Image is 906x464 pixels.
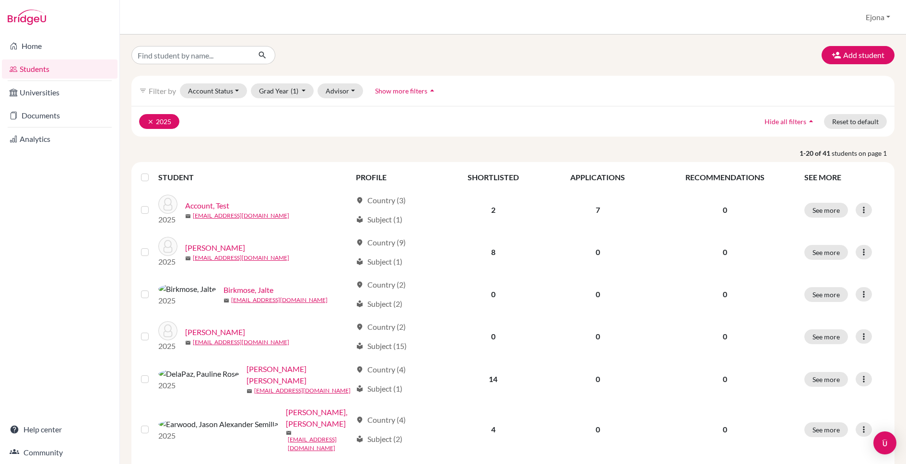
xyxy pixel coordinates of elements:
[756,114,824,129] button: Hide all filtersarrow_drop_up
[247,388,252,394] span: mail
[356,416,364,424] span: location_on
[158,418,278,430] img: Earwood, Jason Alexander Semilla
[356,197,364,204] span: location_on
[356,321,406,333] div: Country (2)
[2,36,118,56] a: Home
[804,329,848,344] button: See more
[158,321,177,340] img: Boott, Joseph
[131,46,250,64] input: Find student by name...
[180,83,247,98] button: Account Status
[442,166,544,189] th: SHORTLISTED
[147,118,154,125] i: clear
[2,443,118,462] a: Community
[442,189,544,231] td: 2
[158,430,278,441] p: 2025
[356,281,364,289] span: location_on
[185,340,191,346] span: mail
[356,342,364,350] span: local_library
[2,59,118,79] a: Students
[356,323,364,331] span: location_on
[158,237,177,256] img: Arora, Vayun
[8,10,46,25] img: Bridge-U
[286,430,292,436] span: mail
[251,83,314,98] button: Grad Year(1)
[356,195,406,206] div: Country (3)
[651,166,799,189] th: RECOMMENDATIONS
[254,386,351,395] a: [EMAIL_ADDRESS][DOMAIN_NAME]
[193,338,289,347] a: [EMAIL_ADDRESS][DOMAIN_NAME]
[544,166,652,189] th: APPLICATIONS
[193,211,289,220] a: [EMAIL_ADDRESS][DOMAIN_NAME]
[356,340,407,352] div: Subject (15)
[193,254,289,262] a: [EMAIL_ADDRESS][DOMAIN_NAME]
[442,358,544,401] td: 14
[139,114,179,129] button: clear2025
[873,431,896,454] div: Open Intercom Messenger
[356,258,364,266] span: local_library
[804,422,848,437] button: See more
[356,237,406,248] div: Country (9)
[442,273,544,315] td: 0
[288,435,352,452] a: [EMAIL_ADDRESS][DOMAIN_NAME]
[356,366,364,373] span: location_on
[800,148,832,158] strong: 1-20 of 41
[544,231,652,273] td: 0
[806,116,816,126] i: arrow_drop_up
[158,380,239,391] p: 2025
[139,87,147,94] i: filter_list
[350,166,442,189] th: PROFILE
[657,246,793,258] p: 0
[804,245,848,260] button: See more
[318,83,363,98] button: Advisor
[356,239,364,246] span: location_on
[158,195,177,214] img: Account, Test
[356,435,364,443] span: local_library
[442,401,544,458] td: 4
[442,231,544,273] td: 8
[185,200,229,211] a: Account, Test
[657,289,793,300] p: 0
[158,214,177,225] p: 2025
[824,114,887,129] button: Reset to default
[804,287,848,302] button: See more
[185,326,245,338] a: [PERSON_NAME]
[804,372,848,387] button: See more
[657,424,793,435] p: 0
[356,433,402,445] div: Subject (2)
[657,331,793,342] p: 0
[861,8,894,26] button: Ejona
[375,87,427,95] span: Show more filters
[2,83,118,102] a: Universities
[544,189,652,231] td: 7
[765,117,806,126] span: Hide all filters
[356,298,402,310] div: Subject (2)
[544,273,652,315] td: 0
[832,148,894,158] span: students on page 1
[822,46,894,64] button: Add student
[231,296,328,304] a: [EMAIL_ADDRESS][DOMAIN_NAME]
[442,315,544,358] td: 0
[356,414,406,426] div: Country (4)
[356,364,406,375] div: Country (4)
[544,401,652,458] td: 0
[2,420,118,439] a: Help center
[158,340,177,352] p: 2025
[356,279,406,290] div: Country (2)
[657,373,793,385] p: 0
[247,363,352,386] a: [PERSON_NAME] [PERSON_NAME]
[291,87,298,95] span: (1)
[2,129,118,149] a: Analytics
[427,86,437,95] i: arrow_drop_up
[224,298,229,303] span: mail
[356,256,402,267] div: Subject (1)
[286,406,352,429] a: [PERSON_NAME], [PERSON_NAME]
[185,255,191,261] span: mail
[149,86,176,95] span: Filter by
[158,166,350,189] th: STUDENT
[544,358,652,401] td: 0
[356,385,364,393] span: local_library
[356,383,402,394] div: Subject (1)
[185,213,191,219] span: mail
[356,300,364,308] span: local_library
[804,203,848,218] button: See more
